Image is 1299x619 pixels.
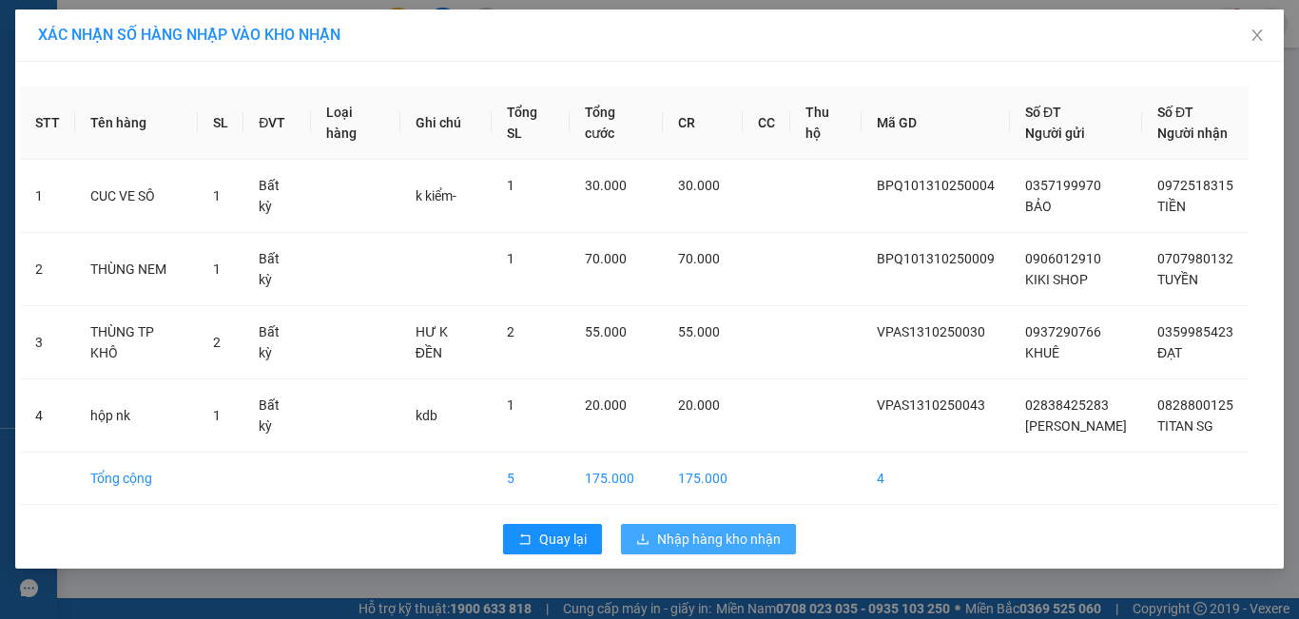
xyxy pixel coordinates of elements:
span: 0357199970 [1025,178,1101,193]
span: KHUÊ [1025,345,1059,360]
span: VPAS1310250030 [877,324,985,339]
span: KIKI SHOP [1025,272,1088,287]
button: downloadNhập hàng kho nhận [621,524,796,554]
span: VPAS1310250043 [877,397,985,413]
th: Tổng cước [570,87,663,160]
th: CC [743,87,790,160]
span: TUYỀN [1157,272,1198,287]
th: ĐVT [243,87,311,160]
button: Close [1231,10,1284,63]
button: rollbackQuay lại [503,524,602,554]
span: 1 [213,261,221,277]
td: 4 [862,453,1010,505]
span: 1 [507,397,514,413]
span: k kiểm- [416,188,456,203]
th: Loại hàng [311,87,400,160]
span: 55.000 [678,324,720,339]
span: [PERSON_NAME]: [6,123,200,134]
span: In ngày: [6,138,116,149]
span: BPQ101310250004 [877,178,995,193]
span: 30.000 [585,178,627,193]
span: 55.000 [585,324,627,339]
span: rollback [518,532,532,548]
span: 0707980132 [1157,251,1233,266]
span: 20.000 [678,397,720,413]
span: 1 [507,251,514,266]
span: 20.000 [585,397,627,413]
span: TITAN SG [1157,418,1213,434]
span: 1 [213,188,221,203]
span: ĐẠT [1157,345,1182,360]
td: Bất kỳ [243,379,311,453]
td: THÙNG NEM [75,233,198,306]
span: 70.000 [585,251,627,266]
td: 1 [20,160,75,233]
span: 0828800125 [1157,397,1233,413]
span: Bến xe [GEOGRAPHIC_DATA] [150,30,256,54]
span: 0359985423 [1157,324,1233,339]
span: 70.000 [678,251,720,266]
th: SL [198,87,243,160]
span: 0906012910 [1025,251,1101,266]
span: 11:49:53 [DATE] [42,138,116,149]
td: CUC VE SÔ [75,160,198,233]
td: Tổng cộng [75,453,198,505]
span: 30.000 [678,178,720,193]
span: 02838425283 [1025,397,1109,413]
strong: ĐỒNG PHƯỚC [150,10,261,27]
th: STT [20,87,75,160]
span: TIỀN [1157,199,1186,214]
span: 0937290766 [1025,324,1101,339]
td: THÙNG TP KHÔ [75,306,198,379]
td: hộp nk [75,379,198,453]
span: 1 [213,408,221,423]
th: Tên hàng [75,87,198,160]
span: Nhập hàng kho nhận [657,529,781,550]
span: kdb [416,408,437,423]
span: 0972518315 [1157,178,1233,193]
span: close [1250,28,1265,43]
span: HƯ K ĐỀN [416,324,448,360]
td: Bất kỳ [243,306,311,379]
span: 2 [213,335,221,350]
th: Tổng SL [492,87,570,160]
td: 5 [492,453,570,505]
td: 175.000 [663,453,743,505]
span: 2 [507,324,514,339]
span: Số ĐT [1157,105,1193,120]
th: Thu hộ [790,87,862,160]
span: 1 [507,178,514,193]
td: Bất kỳ [243,233,311,306]
span: Người nhận [1157,126,1228,141]
span: BẢO [1025,199,1052,214]
td: 175.000 [570,453,663,505]
th: Ghi chú [400,87,492,160]
span: download [636,532,649,548]
span: ----------------------------------------- [51,103,233,118]
td: Bất kỳ [243,160,311,233]
span: 01 Võ Văn Truyện, KP.1, Phường 2 [150,57,262,81]
span: [PERSON_NAME] [1025,418,1127,434]
span: BPQ101310250009 [877,251,995,266]
th: CR [663,87,743,160]
span: Hotline: 19001152 [150,85,233,96]
span: Người gửi [1025,126,1085,141]
td: 3 [20,306,75,379]
td: 2 [20,233,75,306]
span: XÁC NHẬN SỐ HÀNG NHẬP VÀO KHO NHẬN [38,26,340,44]
td: 4 [20,379,75,453]
span: Số ĐT [1025,105,1061,120]
img: logo [7,11,91,95]
span: Quay lại [539,529,587,550]
th: Mã GD [862,87,1010,160]
span: VPPD1310250006 [95,121,200,135]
